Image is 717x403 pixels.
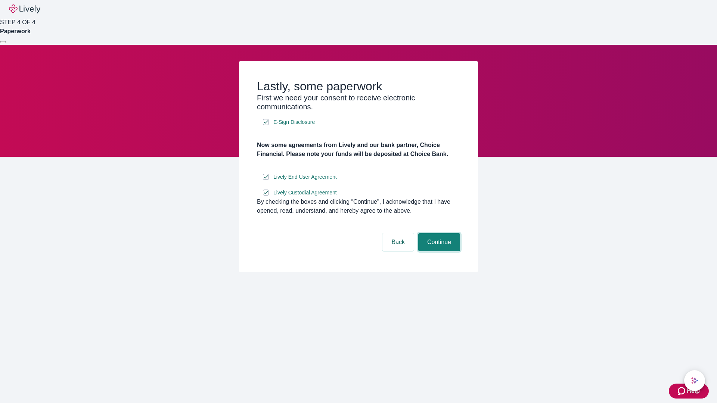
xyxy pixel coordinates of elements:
[257,197,460,215] div: By checking the boxes and clicking “Continue", I acknowledge that I have opened, read, understand...
[684,370,705,391] button: chat
[257,93,460,111] h3: First we need your consent to receive electronic communications.
[9,4,40,13] img: Lively
[418,233,460,251] button: Continue
[257,79,460,93] h2: Lastly, some paperwork
[382,233,414,251] button: Back
[273,118,315,126] span: E-Sign Disclosure
[678,387,687,396] svg: Zendesk support icon
[272,172,338,182] a: e-sign disclosure document
[272,118,316,127] a: e-sign disclosure document
[669,384,709,399] button: Zendesk support iconHelp
[687,387,700,396] span: Help
[272,188,338,197] a: e-sign disclosure document
[257,141,460,159] h4: Now some agreements from Lively and our bank partner, Choice Financial. Please note your funds wi...
[273,173,337,181] span: Lively End User Agreement
[691,377,698,384] svg: Lively AI Assistant
[273,189,337,197] span: Lively Custodial Agreement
